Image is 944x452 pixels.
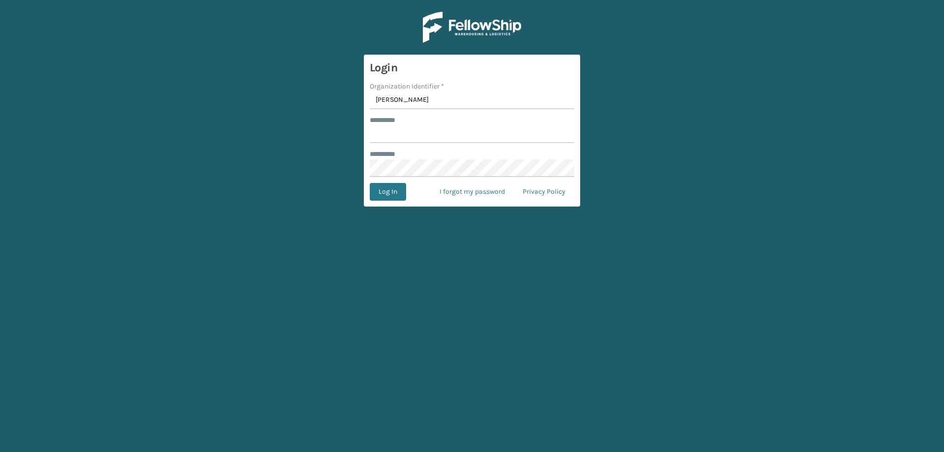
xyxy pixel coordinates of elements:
[514,183,574,201] a: Privacy Policy
[370,183,406,201] button: Log In
[370,60,574,75] h3: Login
[370,81,444,91] label: Organization Identifier
[431,183,514,201] a: I forgot my password
[423,12,521,43] img: Logo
